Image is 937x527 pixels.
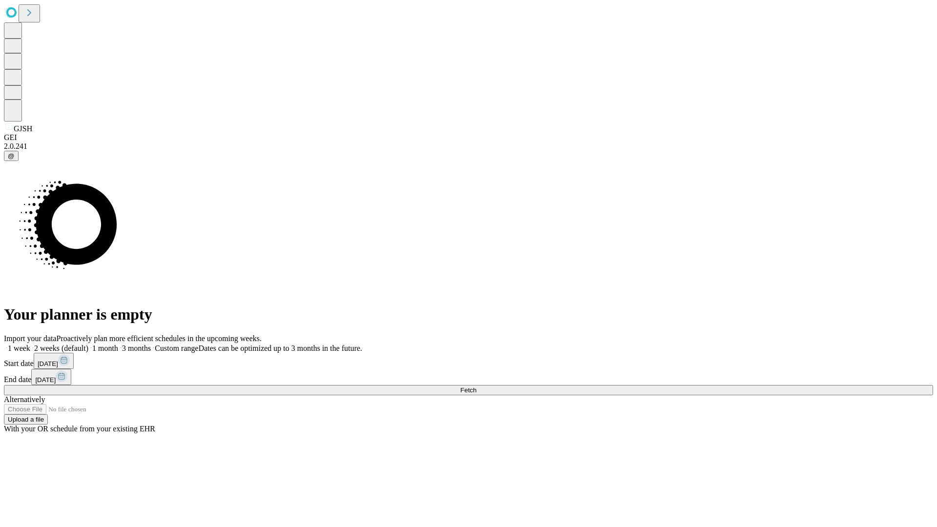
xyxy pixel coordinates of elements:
span: Alternatively [4,395,45,404]
span: 1 week [8,344,30,352]
span: Fetch [460,386,476,394]
span: [DATE] [35,376,56,384]
span: [DATE] [38,360,58,367]
span: 1 month [92,344,118,352]
span: Import your data [4,334,57,343]
div: End date [4,369,933,385]
button: @ [4,151,19,161]
span: Dates can be optimized up to 3 months in the future. [199,344,362,352]
h1: Your planner is empty [4,305,933,324]
span: Custom range [155,344,198,352]
div: 2.0.241 [4,142,933,151]
span: With your OR schedule from your existing EHR [4,425,155,433]
span: Proactively plan more efficient schedules in the upcoming weeks. [57,334,262,343]
button: [DATE] [31,369,71,385]
button: Upload a file [4,414,48,425]
span: @ [8,152,15,160]
span: GJSH [14,124,32,133]
button: Fetch [4,385,933,395]
button: [DATE] [34,353,74,369]
div: GEI [4,133,933,142]
span: 2 weeks (default) [34,344,88,352]
span: 3 months [122,344,151,352]
div: Start date [4,353,933,369]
